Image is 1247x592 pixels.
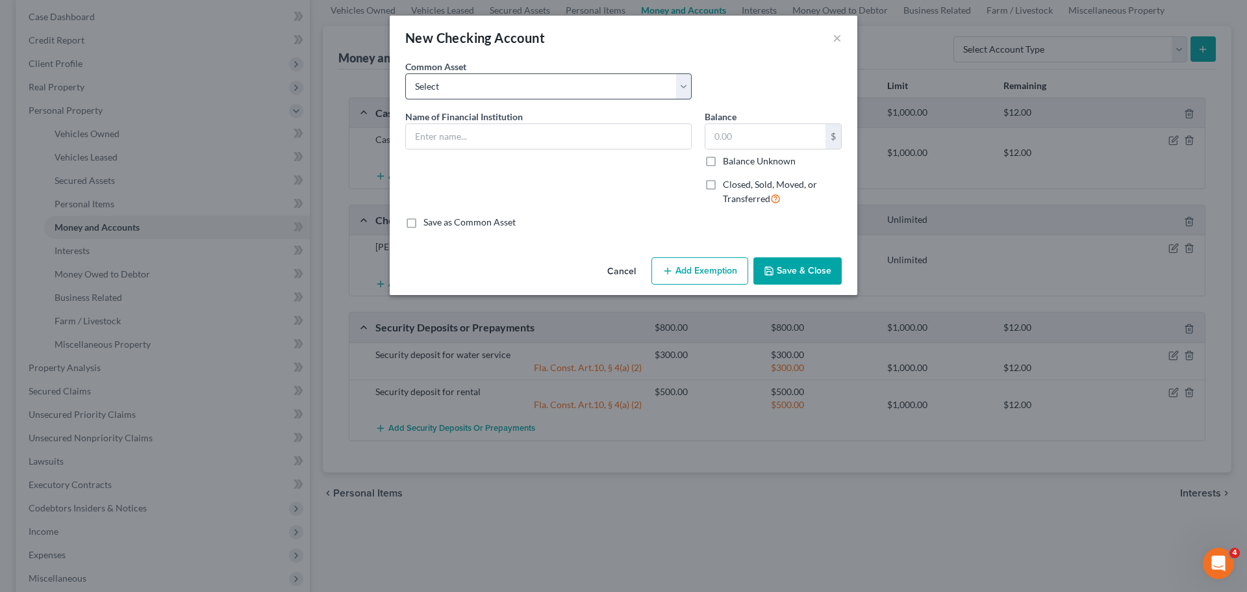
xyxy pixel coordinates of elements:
[723,179,817,204] span: Closed, Sold, Moved, or Transferred
[825,124,841,149] div: $
[405,29,545,47] div: New Checking Account
[1229,548,1240,558] span: 4
[1203,548,1234,579] iframe: Intercom live chat
[705,124,825,149] input: 0.00
[423,216,516,229] label: Save as Common Asset
[723,155,796,168] label: Balance Unknown
[405,111,523,122] span: Name of Financial Institution
[406,124,691,149] input: Enter name...
[753,257,842,285] button: Save & Close
[705,110,737,123] label: Balance
[833,30,842,45] button: ×
[597,259,646,285] button: Cancel
[405,60,466,73] label: Common Asset
[651,257,748,285] button: Add Exemption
